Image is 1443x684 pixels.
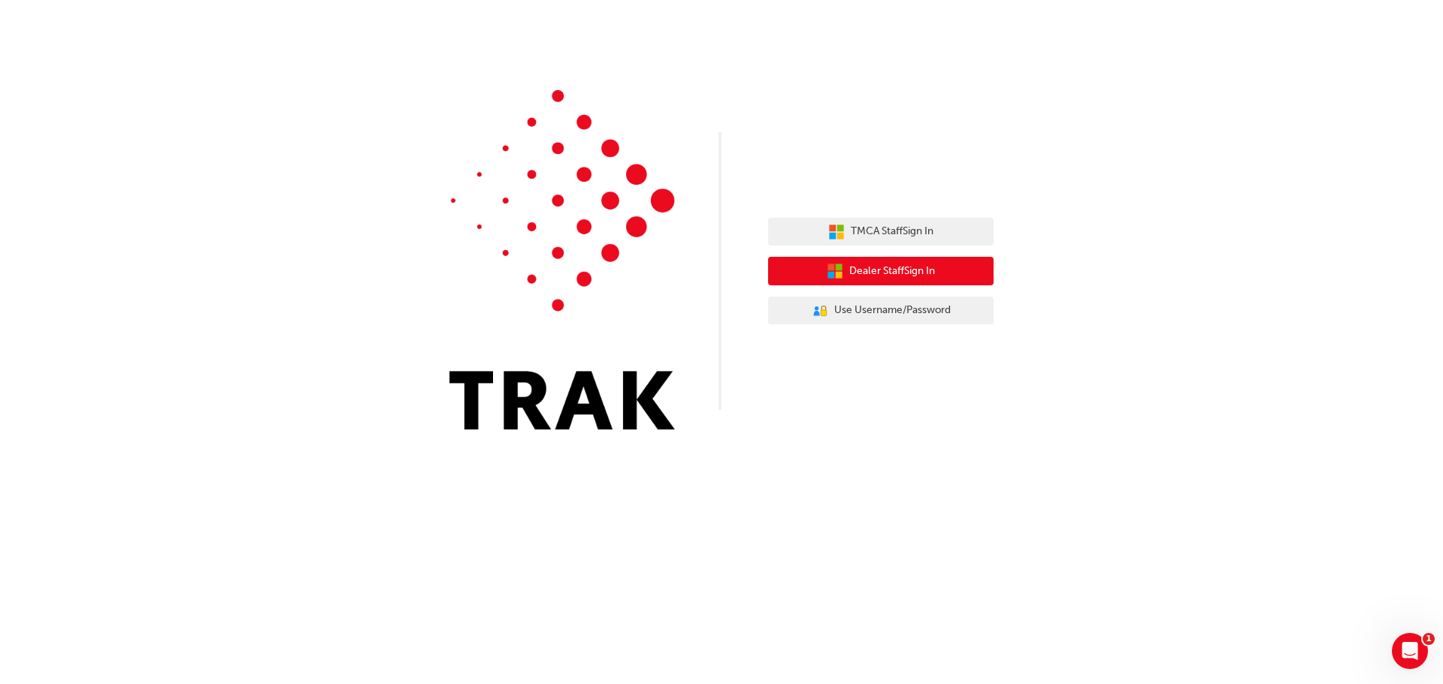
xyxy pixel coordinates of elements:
[1392,633,1428,669] iframe: Intercom live chat
[768,257,994,285] button: Dealer StaffSign In
[834,302,951,319] span: Use Username/Password
[849,263,935,280] span: Dealer Staff Sign In
[1423,633,1435,645] span: 1
[768,218,994,246] button: TMCA StaffSign In
[449,90,675,429] img: Trak
[851,223,933,240] span: TMCA Staff Sign In
[768,297,994,325] button: Use Username/Password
